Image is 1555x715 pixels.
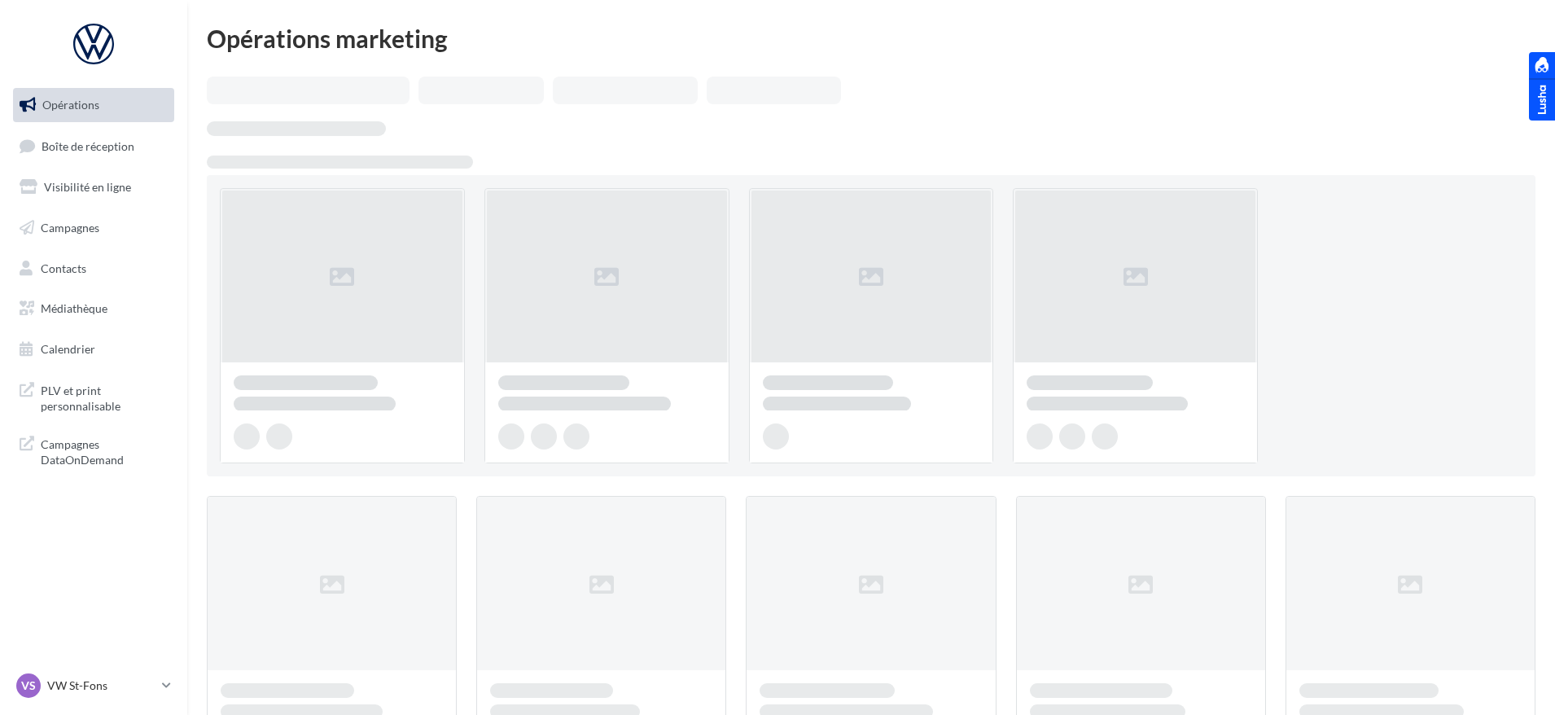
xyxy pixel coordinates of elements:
span: Opérations [42,98,99,112]
a: VS VW St-Fons [13,670,174,701]
a: Visibilité en ligne [10,170,177,204]
span: PLV et print personnalisable [41,379,168,415]
a: PLV et print personnalisable [10,373,177,421]
a: Calendrier [10,332,177,366]
a: Campagnes DataOnDemand [10,427,177,475]
a: Campagnes [10,211,177,245]
div: Opérations marketing [207,26,1535,50]
span: Médiathèque [41,301,107,315]
span: Contacts [41,261,86,274]
a: Contacts [10,252,177,286]
a: Opérations [10,88,177,122]
span: Campagnes DataOnDemand [41,433,168,468]
span: Boîte de réception [42,138,134,152]
a: Médiathèque [10,292,177,326]
span: Campagnes [41,221,99,235]
a: Boîte de réception [10,129,177,164]
p: VW St-Fons [47,678,155,694]
span: VS [21,678,36,694]
span: Visibilité en ligne [44,180,131,194]
span: Calendrier [41,342,95,356]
